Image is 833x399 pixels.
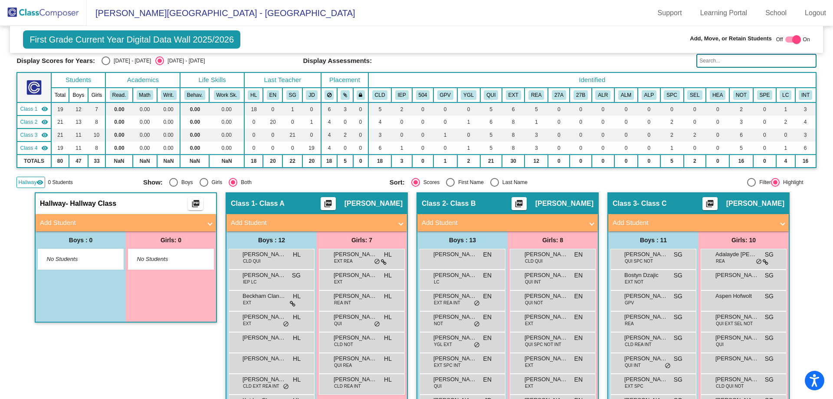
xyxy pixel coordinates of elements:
td: 2 [684,129,706,142]
td: 0 [244,129,263,142]
th: Hailey Lemons [244,88,263,102]
td: 2 [684,155,706,168]
td: 0 [433,142,457,155]
td: 0.00 [105,142,132,155]
button: HL [248,90,259,100]
td: 0 [753,102,776,115]
td: 12 [69,102,88,115]
th: Girls [88,88,106,102]
td: 0 [706,129,729,142]
mat-icon: visibility [36,179,43,186]
td: 0.00 [157,115,180,129]
button: 27A [552,90,566,100]
td: 1 [282,102,302,115]
td: 0 [638,155,660,168]
td: 4 [368,115,391,129]
td: 0 [684,142,706,155]
td: 0 [592,115,614,129]
mat-panel-title: Add Student [40,218,201,228]
td: 16 [729,155,753,168]
td: 5 [525,102,548,115]
button: SEL [687,90,702,100]
span: Class 1 [20,105,37,113]
td: 0.00 [209,142,244,155]
mat-expansion-panel-header: Add Student [36,214,216,231]
button: ALP [642,90,656,100]
td: 6 [795,142,816,155]
td: 0 [548,129,570,142]
td: 8 [88,115,106,129]
th: Individualized Education Plan [391,88,412,102]
td: 8 [502,115,525,129]
th: Keep with teacher [353,88,368,102]
td: 3 [525,142,548,155]
th: Academics [105,73,180,88]
td: 8 [502,142,525,155]
td: 18 [368,155,391,168]
th: Life Skills [180,73,244,88]
td: 0 [412,155,433,168]
th: Extrovert [502,88,525,102]
td: NaN [209,155,244,168]
button: ALM [618,90,634,100]
mat-icon: visibility [41,106,48,112]
span: Hallway [18,178,36,186]
td: 0 [302,102,321,115]
td: 18 [244,102,263,115]
button: REA [528,90,544,100]
th: Advanced Learning Reading [592,88,614,102]
button: HEA [710,90,725,100]
td: 0 [263,129,282,142]
td: 0 [706,142,729,155]
mat-icon: picture_as_pdf [190,199,201,211]
td: 0 [570,155,591,168]
td: 0 [638,102,660,115]
th: Placement [321,73,368,88]
td: 13 [69,115,88,129]
td: 21 [51,115,69,129]
td: 0 [614,102,638,115]
button: Math [137,90,153,100]
td: 3 [795,129,816,142]
div: Boys [178,178,193,186]
mat-radio-group: Select an option [102,56,205,65]
div: [DATE] - [DATE] [164,57,205,65]
td: 4 [321,142,338,155]
td: 1 [660,142,684,155]
td: 11 [69,129,88,142]
button: Read. [110,90,129,100]
th: Intervention [795,88,816,102]
td: 2 [337,129,353,142]
td: 3 [795,102,816,115]
a: Learning Portal [693,6,754,20]
span: Off [776,36,783,43]
td: 0 [548,142,570,155]
td: 0 [353,115,368,129]
td: 0.00 [209,129,244,142]
th: Good Parent Volunteer [433,88,457,102]
button: 504 [416,90,430,100]
td: 2 [660,129,684,142]
td: 2 [776,115,795,129]
th: Culturally Linguistic Diversity [368,88,391,102]
td: 3 [337,102,353,115]
td: 1 [433,155,457,168]
button: EXT [506,90,521,100]
td: 47 [69,155,88,168]
td: 16 [795,155,816,168]
a: Support [651,6,689,20]
button: SPC [664,90,679,100]
td: 0 [614,129,638,142]
mat-panel-title: Add Student [613,218,774,228]
td: 3 [391,155,412,168]
td: 0 [548,102,570,115]
td: 0 [337,115,353,129]
span: Class 3 [20,131,37,139]
td: 0 [282,142,302,155]
td: 0 [412,142,433,155]
td: 5 [337,155,353,168]
td: 0.00 [180,102,209,115]
td: Jackie DeRosa - Class D [17,142,51,155]
td: 20 [263,115,282,129]
td: 0 [753,129,776,142]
